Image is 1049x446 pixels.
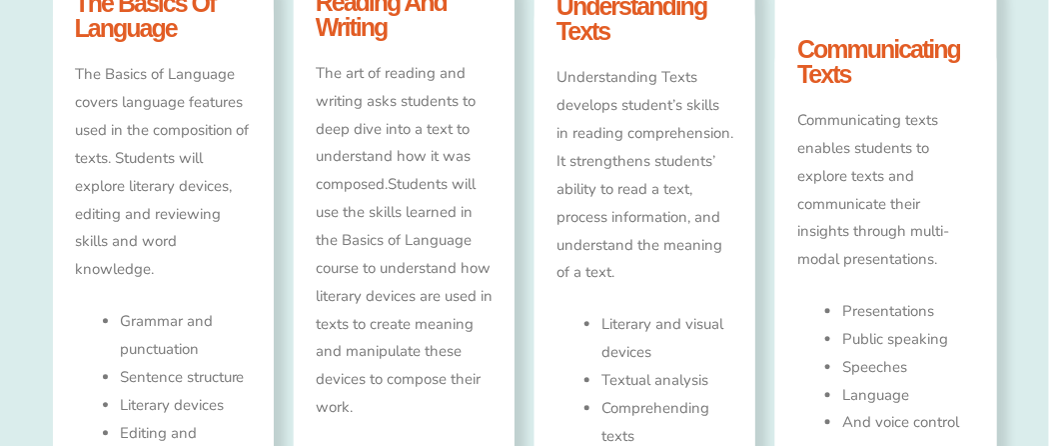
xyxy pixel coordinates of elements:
[120,364,252,392] li: Sentence structure
[120,392,252,420] li: Literary devices
[120,308,252,364] li: Grammar and punctuation
[716,221,1049,446] iframe: Chat Widget
[556,64,733,287] p: Understanding Texts develops student’s skills in reading comprehension. It strengthens students’ ...
[75,61,252,284] p: The Basics of Language covers language features used in the composition of texts. Students will e...
[316,60,493,422] p: The art of reading and writing asks students to deep dive into a text to understand how it was co...
[601,311,733,367] li: Literary and visual devices
[797,107,974,274] p: Communicating texts enables students to explore texts and communicate their insights through mult...
[601,367,733,395] li: Textual analysis
[797,37,974,87] h4: Communicating Texts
